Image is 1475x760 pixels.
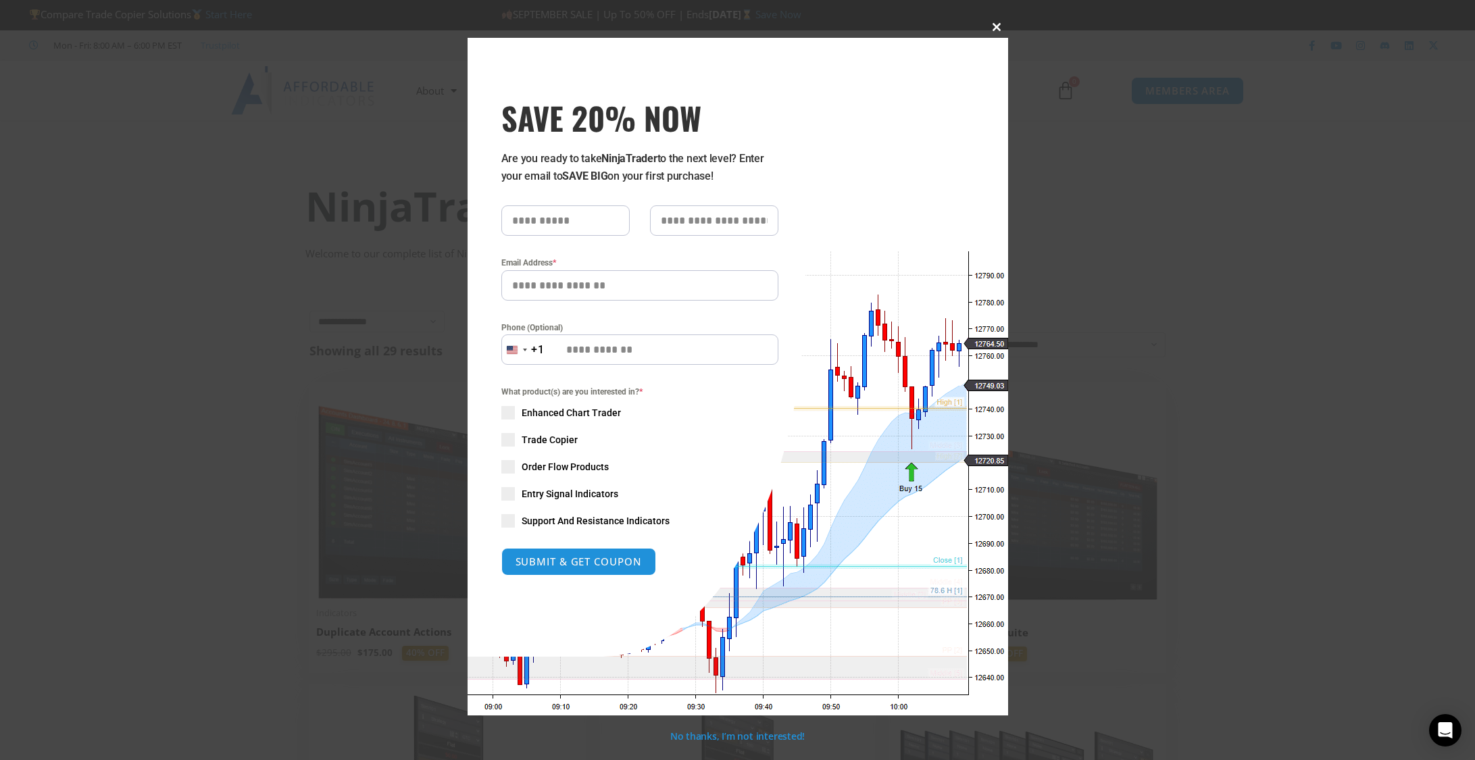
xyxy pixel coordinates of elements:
span: Enhanced Chart Trader [522,406,621,420]
span: Support And Resistance Indicators [522,514,670,528]
label: Phone (Optional) [501,321,778,334]
h3: SAVE 20% NOW [501,99,778,136]
p: Are you ready to take to the next level? Enter your email to on your first purchase! [501,150,778,185]
label: Support And Resistance Indicators [501,514,778,528]
label: Trade Copier [501,433,778,447]
span: What product(s) are you interested in? [501,385,778,399]
strong: NinjaTrader [601,152,657,165]
div: +1 [531,341,545,359]
label: Order Flow Products [501,460,778,474]
span: Trade Copier [522,433,578,447]
a: No thanks, I’m not interested! [670,730,805,742]
span: Order Flow Products [522,460,609,474]
label: Email Address [501,256,778,270]
label: Enhanced Chart Trader [501,406,778,420]
button: Selected country [501,334,545,365]
strong: SAVE BIG [562,170,607,182]
div: Open Intercom Messenger [1429,714,1461,746]
button: SUBMIT & GET COUPON [501,548,656,576]
label: Entry Signal Indicators [501,487,778,501]
span: Entry Signal Indicators [522,487,618,501]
